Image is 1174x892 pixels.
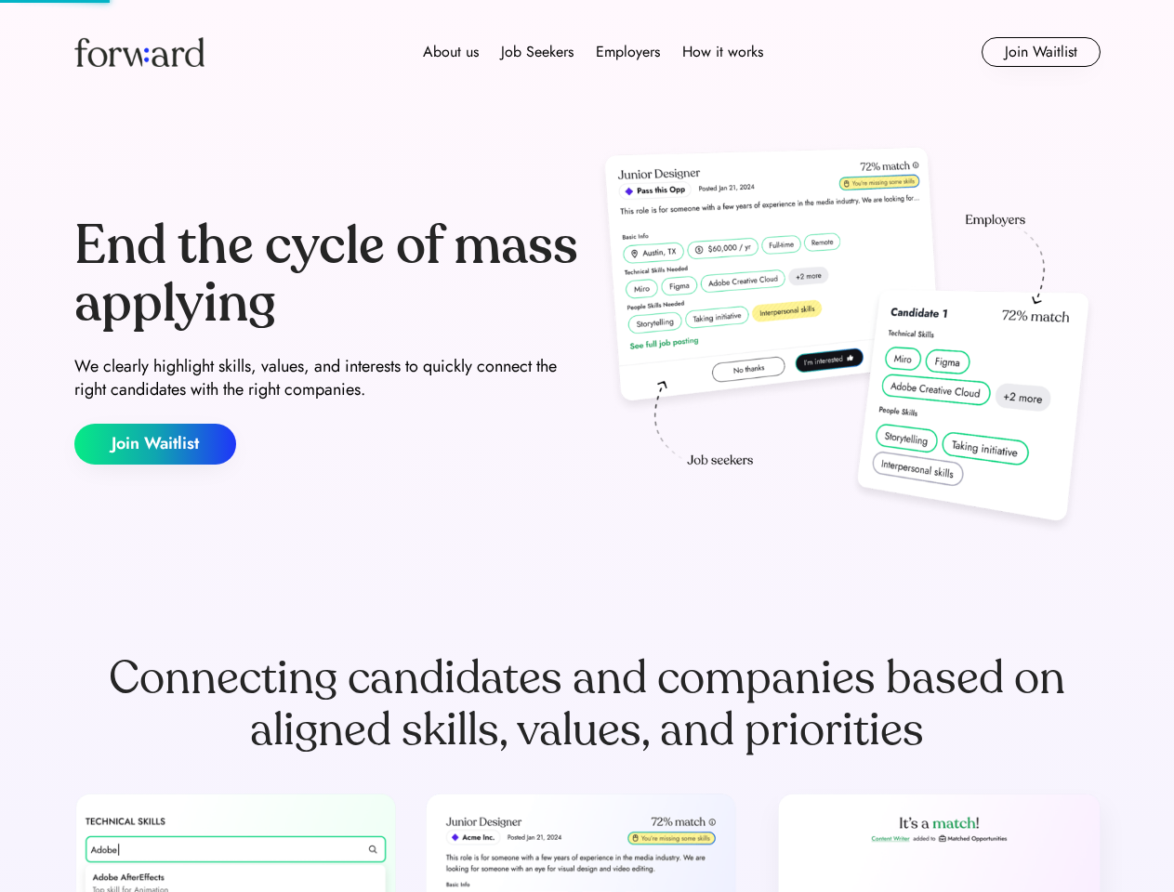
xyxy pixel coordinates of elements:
div: We clearly highlight skills, values, and interests to quickly connect the right candidates with t... [74,355,580,401]
div: End the cycle of mass applying [74,217,580,332]
div: About us [423,41,479,63]
img: Forward logo [74,37,204,67]
div: Job Seekers [501,41,574,63]
div: How it works [682,41,763,63]
div: Employers [596,41,660,63]
img: hero-image.png [595,141,1101,541]
button: Join Waitlist [74,424,236,465]
button: Join Waitlist [982,37,1101,67]
div: Connecting candidates and companies based on aligned skills, values, and priorities [74,652,1101,756]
